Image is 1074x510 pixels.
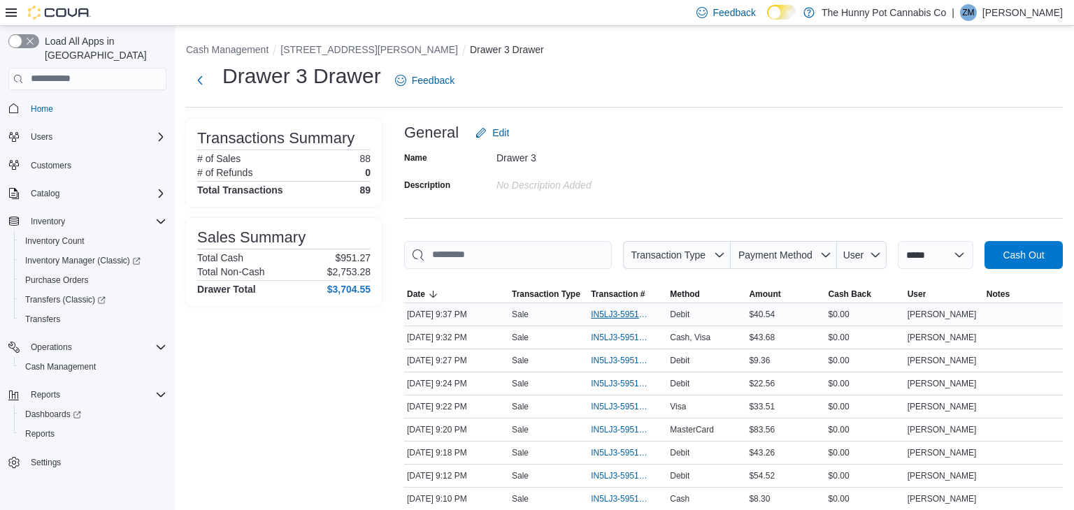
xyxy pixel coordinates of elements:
span: Inventory Manager (Classic) [25,255,141,266]
h6: # of Refunds [197,167,252,178]
div: $0.00 [826,306,905,323]
a: Purchase Orders [20,272,94,289]
button: IN5LJ3-5951854 [591,306,664,323]
button: Edit [470,119,515,147]
p: Sale [512,401,529,412]
button: Catalog [25,185,65,202]
span: Transfers [25,314,60,325]
span: [PERSON_NAME] [908,401,977,412]
span: [PERSON_NAME] [908,470,977,481]
button: Transaction Type [623,241,731,269]
a: Inventory Manager (Classic) [14,251,172,270]
a: Inventory Manager (Classic) [20,252,146,269]
button: Transaction Type [509,286,588,303]
span: Notes [987,289,1010,300]
span: Cash [670,493,689,504]
button: IN5LJ3-5951699 [591,421,664,438]
nav: An example of EuiBreadcrumbs [186,43,1063,59]
button: Users [3,127,172,147]
button: User [837,241,887,269]
p: $2,753.28 [327,266,371,277]
div: [DATE] 9:18 PM [404,444,509,461]
span: [PERSON_NAME] [908,424,977,435]
span: MasterCard [670,424,714,435]
a: Transfers [20,311,66,328]
a: Feedback [389,66,460,94]
p: | [952,4,954,21]
span: Users [31,131,52,143]
button: Purchase Orders [14,270,172,290]
div: Drawer 3 [496,147,684,163]
span: [PERSON_NAME] [908,493,977,504]
div: [DATE] 9:27 PM [404,352,509,369]
div: $0.00 [826,329,905,346]
span: IN5LJ3-5951717 [591,401,650,412]
span: Visa [670,401,686,412]
span: IN5LJ3-5951699 [591,424,650,435]
span: Edit [492,126,509,140]
p: Sale [512,493,529,504]
a: Customers [25,157,77,174]
span: IN5LJ3-5951805 [591,332,650,343]
span: IN5LJ3-5951613 [591,493,650,504]
span: Debit [670,470,689,481]
span: IN5LJ3-5951854 [591,309,650,320]
button: Cash Out [984,241,1063,269]
span: Customers [31,160,71,171]
div: [DATE] 9:37 PM [404,306,509,323]
span: Catalog [31,188,59,199]
button: Users [25,129,58,145]
span: Inventory [31,216,65,227]
a: Settings [25,454,66,471]
span: Transaction Type [631,249,706,261]
span: Load All Apps in [GEOGRAPHIC_DATA] [39,34,166,62]
a: Cash Management [20,358,101,375]
button: Inventory [25,213,71,230]
button: Settings [3,452,172,472]
span: $40.54 [749,309,775,320]
span: Feedback [412,73,454,87]
span: Reports [20,425,166,442]
span: Transaction # [591,289,645,300]
button: IN5LJ3-5951717 [591,398,664,415]
a: Dashboards [20,406,87,423]
a: Inventory Count [20,233,90,249]
button: Amount [746,286,825,303]
p: $951.27 [335,252,371,263]
span: $83.56 [749,424,775,435]
div: [DATE] 9:32 PM [404,329,509,346]
span: $33.51 [749,401,775,412]
span: [PERSON_NAME] [908,378,977,389]
span: [PERSON_NAME] [908,332,977,343]
a: Reports [20,425,60,442]
button: Notes [984,286,1063,303]
span: Payment Method [738,249,812,261]
button: Customers [3,155,172,175]
button: Inventory [3,212,172,231]
button: IN5LJ3-5951742 [591,375,664,392]
a: Home [25,101,59,117]
span: Purchase Orders [20,272,166,289]
p: Sale [512,424,529,435]
div: [DATE] 9:10 PM [404,490,509,507]
span: IN5LJ3-5951760 [591,355,650,366]
span: [PERSON_NAME] [908,309,977,320]
h4: 89 [359,184,371,196]
h3: Transactions Summary [197,130,355,147]
span: Settings [31,457,61,468]
span: Dashboards [25,409,81,420]
span: Operations [31,342,72,353]
button: Cash Back [826,286,905,303]
button: Operations [3,337,172,357]
span: Users [25,129,166,145]
button: Drawer 3 Drawer [470,44,544,55]
button: Home [3,99,172,119]
h4: Drawer Total [197,284,256,295]
button: Cash Management [186,44,268,55]
button: Reports [25,386,66,403]
img: Cova [28,6,91,20]
button: IN5LJ3-5951760 [591,352,664,369]
span: $54.52 [749,470,775,481]
span: Transaction Type [512,289,580,300]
